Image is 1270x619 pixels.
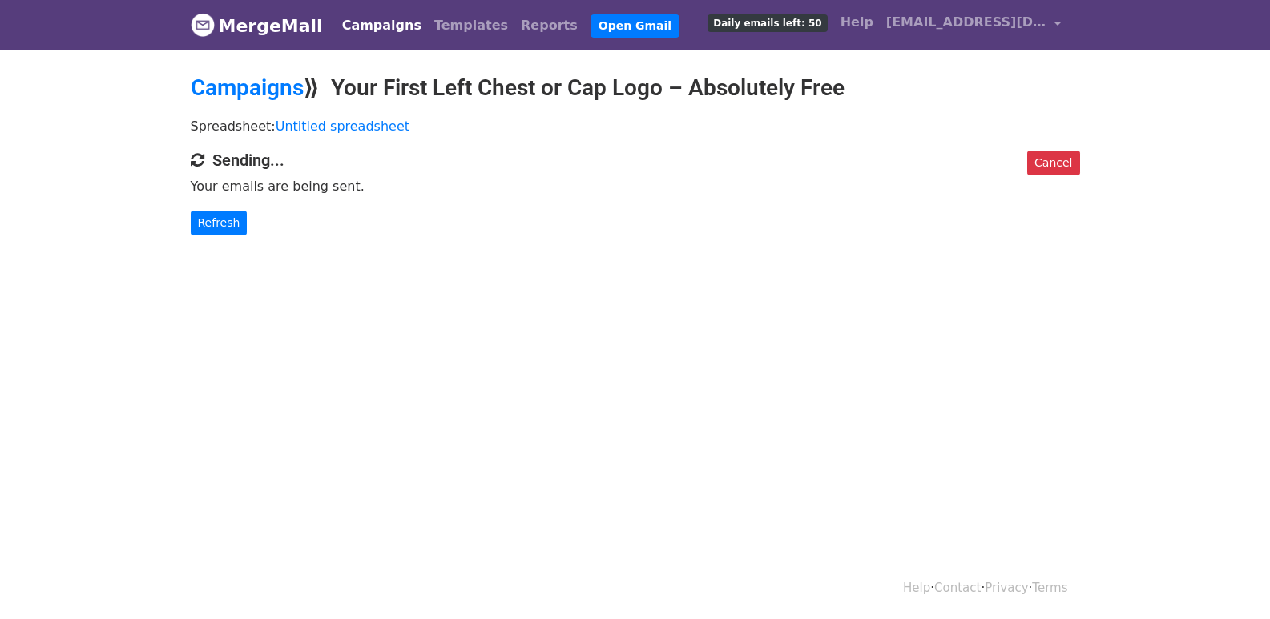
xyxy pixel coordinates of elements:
[1032,581,1067,595] a: Terms
[191,13,215,37] img: MergeMail logo
[591,14,679,38] a: Open Gmail
[191,211,248,235] a: Refresh
[191,9,323,42] a: MergeMail
[880,6,1067,44] a: [EMAIL_ADDRESS][DOMAIN_NAME]
[514,10,584,42] a: Reports
[886,13,1046,32] span: [EMAIL_ADDRESS][DOMAIN_NAME]
[276,119,409,134] a: Untitled spreadsheet
[1190,542,1270,619] iframe: Chat Widget
[191,118,1080,135] p: Spreadsheet:
[903,581,930,595] a: Help
[708,14,827,32] span: Daily emails left: 50
[834,6,880,38] a: Help
[934,581,981,595] a: Contact
[701,6,833,38] a: Daily emails left: 50
[191,178,1080,195] p: Your emails are being sent.
[191,74,304,101] a: Campaigns
[428,10,514,42] a: Templates
[336,10,428,42] a: Campaigns
[191,74,1080,102] h2: ⟫ Your First Left Chest or Cap Logo – Absolutely Free
[191,151,1080,170] h4: Sending...
[1027,151,1079,175] a: Cancel
[985,581,1028,595] a: Privacy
